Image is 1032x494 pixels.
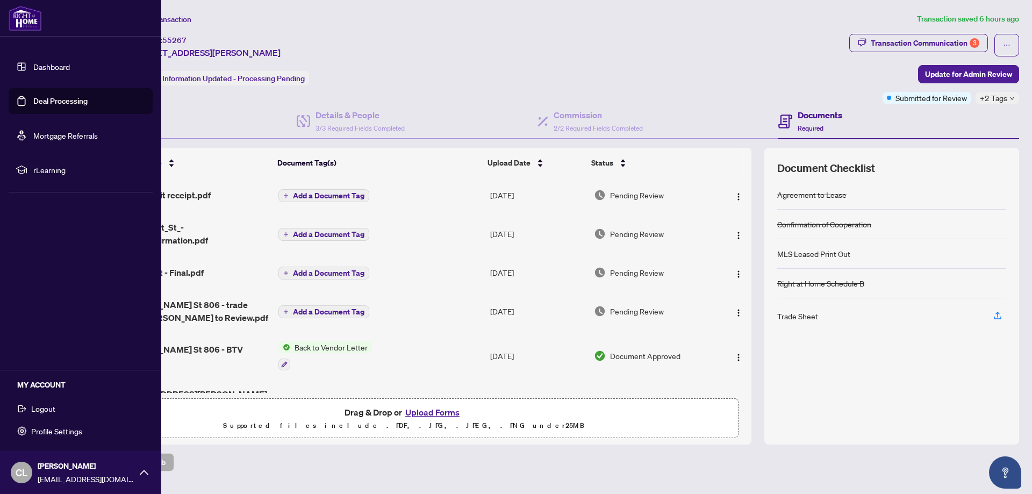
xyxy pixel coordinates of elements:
[871,34,979,52] div: Transaction Communication
[402,405,463,419] button: Upload Forms
[610,228,664,240] span: Pending Review
[278,189,369,202] button: Add a Document Tag
[734,231,743,240] img: Logo
[610,267,664,278] span: Pending Review
[38,473,134,485] span: [EMAIL_ADDRESS][DOMAIN_NAME]
[980,92,1007,104] span: +2 Tags
[278,305,369,318] button: Add a Document Tag
[610,189,664,201] span: Pending Review
[17,379,153,391] h5: MY ACCOUNT
[594,267,606,278] img: Document Status
[610,305,664,317] span: Pending Review
[730,264,747,281] button: Logo
[293,231,364,238] span: Add a Document Tag
[316,124,405,132] span: 3/3 Required Fields Completed
[798,109,842,121] h4: Documents
[486,290,590,333] td: [DATE]
[730,347,747,364] button: Logo
[278,267,369,280] button: Add a Document Tag
[9,5,42,31] img: logo
[594,305,606,317] img: Document Status
[115,298,270,324] span: 1 [PERSON_NAME] St 806 - trade sheet - [PERSON_NAME] to Review.pdf
[278,227,369,241] button: Add a Document Tag
[970,38,979,48] div: 3
[115,388,270,413] span: [STREET_ADDRESS][PERSON_NAME] _ REALM.pdf
[134,15,191,24] span: View Transaction
[33,96,88,106] a: Deal Processing
[777,248,850,260] div: MLS Leased Print Out
[133,46,281,59] span: [STREET_ADDRESS][PERSON_NAME]
[115,189,211,202] span: RAH deposit receipt.pdf
[316,109,405,121] h4: Details & People
[594,350,606,362] img: Document Status
[9,399,153,418] button: Logout
[278,305,369,319] button: Add a Document Tag
[278,341,372,370] button: Status IconBack to Vendor Letter
[283,193,289,198] span: plus
[849,34,988,52] button: Transaction Communication3
[488,157,531,169] span: Upload Date
[486,379,590,422] td: [DATE]
[345,405,463,419] span: Drag & Drop or
[730,187,747,204] button: Logo
[162,35,187,45] span: 55267
[278,341,290,353] img: Status Icon
[38,460,134,472] span: [PERSON_NAME]
[486,178,590,212] td: [DATE]
[734,270,743,278] img: Logo
[989,456,1021,489] button: Open asap
[278,189,369,203] button: Add a Document Tag
[594,189,606,201] img: Document Status
[917,13,1019,25] article: Transaction saved 6 hours ago
[33,164,145,176] span: rLearning
[293,192,364,199] span: Add a Document Tag
[69,399,738,439] span: Drag & Drop orUpload FormsSupported files include .PDF, .JPG, .JPEG, .PNG under25MB
[777,189,847,201] div: Agreement to Lease
[33,62,70,71] a: Dashboard
[283,232,289,237] span: plus
[594,228,606,240] img: Document Status
[115,343,270,369] span: 1 [PERSON_NAME] St 806 - BTV letter.pdf
[895,92,967,104] span: Submitted for Review
[734,192,743,201] img: Logo
[730,303,747,320] button: Logo
[486,255,590,290] td: [DATE]
[16,465,27,480] span: CL
[133,71,309,85] div: Status:
[278,228,369,241] button: Add a Document Tag
[777,277,864,289] div: Right at Home Schedule B
[31,400,55,417] span: Logout
[554,109,643,121] h4: Commission
[33,131,98,140] a: Mortgage Referrals
[290,341,372,353] span: Back to Vendor Letter
[278,266,369,280] button: Add a Document Tag
[777,310,818,322] div: Trade Sheet
[610,350,680,362] span: Document Approved
[283,270,289,276] span: plus
[734,309,743,317] img: Logo
[554,124,643,132] span: 2/2 Required Fields Completed
[1003,41,1010,49] span: ellipsis
[293,269,364,277] span: Add a Document Tag
[486,333,590,379] td: [DATE]
[777,218,871,230] div: Confirmation of Cooperation
[115,221,270,247] span: 806-1_Scott_St_-_Final_Confirmation.pdf
[162,74,305,83] span: Information Updated - Processing Pending
[111,148,274,178] th: (8) File Name
[918,65,1019,83] button: Update for Admin Review
[1009,96,1015,101] span: down
[587,148,713,178] th: Status
[925,66,1012,83] span: Update for Admin Review
[31,423,82,440] span: Profile Settings
[734,353,743,362] img: Logo
[293,308,364,316] span: Add a Document Tag
[730,225,747,242] button: Logo
[273,148,483,178] th: Document Tag(s)
[76,419,732,432] p: Supported files include .PDF, .JPG, .JPEG, .PNG under 25 MB
[486,212,590,255] td: [DATE]
[798,124,823,132] span: Required
[9,422,153,440] button: Profile Settings
[283,309,289,314] span: plus
[777,161,875,176] span: Document Checklist
[591,157,613,169] span: Status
